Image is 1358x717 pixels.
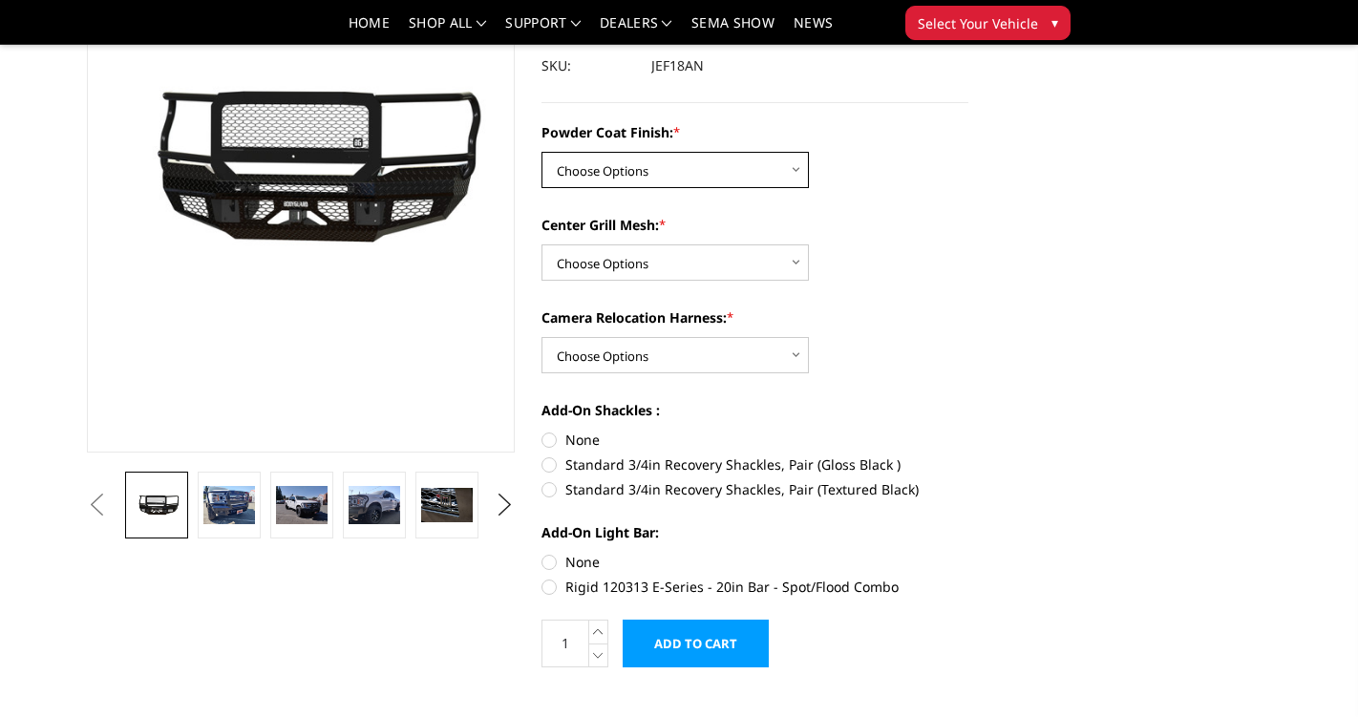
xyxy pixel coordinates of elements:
[918,13,1038,33] span: Select Your Vehicle
[1051,12,1058,32] span: ▾
[541,522,969,542] label: Add-On Light Bar:
[541,122,969,142] label: Powder Coat Finish:
[409,16,486,44] a: shop all
[794,16,833,44] a: News
[276,486,328,525] img: 2018-2020 Ford F150 - FT Series - Extreme Front Bumper
[349,486,400,525] img: 2018-2020 Ford F150 - FT Series - Extreme Front Bumper
[490,491,519,519] button: Next
[541,307,969,327] label: Camera Relocation Harness:
[541,49,637,83] dt: SKU:
[541,552,969,572] label: None
[691,16,774,44] a: SEMA Show
[541,430,969,450] label: None
[505,16,581,44] a: Support
[203,486,255,525] img: 2018-2020 Ford F150 - FT Series - Extreme Front Bumper
[349,16,390,44] a: Home
[623,620,769,667] input: Add to Cart
[600,16,672,44] a: Dealers
[651,49,704,83] dd: JEF18AN
[541,577,969,597] label: Rigid 120313 E-Series - 20in Bar - Spot/Flood Combo
[541,479,969,499] label: Standard 3/4in Recovery Shackles, Pair (Textured Black)
[541,454,969,474] label: Standard 3/4in Recovery Shackles, Pair (Gloss Black )
[905,6,1071,40] button: Select Your Vehicle
[421,488,473,522] img: 2018-2020 Ford F150 - FT Series - Extreme Front Bumper
[541,215,969,235] label: Center Grill Mesh:
[541,400,969,420] label: Add-On Shackles :
[82,491,111,519] button: Previous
